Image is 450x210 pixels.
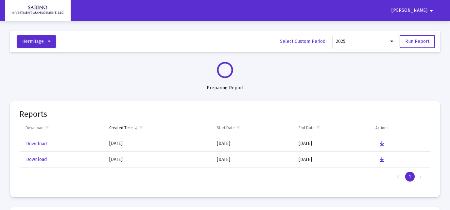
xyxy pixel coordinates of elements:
[294,152,371,167] td: [DATE]
[217,125,235,131] div: Start Date
[280,39,325,44] span: Select Custom Period
[405,172,415,182] div: Page 1
[105,120,212,136] td: Column Created Time
[22,39,44,44] span: Hermitage
[405,39,429,44] span: Run Report
[17,35,56,48] button: Hermitage
[415,172,426,182] div: Next Page
[109,140,208,147] div: [DATE]
[371,120,430,136] td: Column Actions
[393,172,404,182] div: Previous Page
[391,8,427,13] span: [PERSON_NAME]
[212,152,294,167] td: [DATE]
[294,136,371,152] td: [DATE]
[26,125,43,131] div: Download
[26,157,47,162] span: Download
[20,120,430,186] div: Data grid
[336,39,345,44] span: 2025
[20,111,47,117] mat-card-title: Reports
[212,136,294,152] td: [DATE]
[109,125,133,131] div: Created Time
[20,120,105,136] td: Column Download
[10,78,440,91] div: Preparing Report
[26,141,47,147] span: Download
[400,35,435,48] button: Run Report
[109,156,208,163] div: [DATE]
[299,125,315,131] div: End Date
[427,4,435,17] mat-icon: arrow_drop_down
[294,120,371,136] td: Column End Date
[375,125,389,131] div: Actions
[236,125,241,130] span: Show filter options for column 'Start Date'
[10,4,66,17] img: Dashboard
[212,120,294,136] td: Column Start Date
[384,4,443,17] button: [PERSON_NAME]
[44,125,49,130] span: Show filter options for column 'Download'
[316,125,320,130] span: Show filter options for column 'End Date'
[139,125,144,130] span: Show filter options for column 'Created Time'
[20,167,430,186] div: Page Navigation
